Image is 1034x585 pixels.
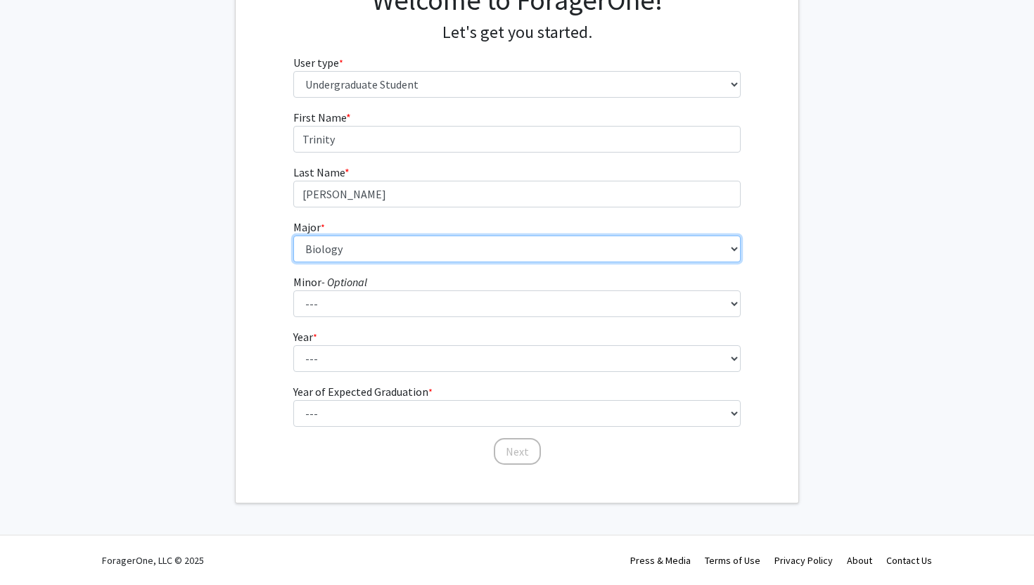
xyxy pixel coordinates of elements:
div: ForagerOne, LLC © 2025 [102,536,204,585]
span: Last Name [293,165,345,179]
label: User type [293,54,343,71]
a: About [847,554,872,567]
a: Privacy Policy [774,554,833,567]
label: Major [293,219,325,236]
a: Press & Media [630,554,691,567]
h4: Let's get you started. [293,22,741,43]
a: Terms of Use [705,554,760,567]
label: Year of Expected Graduation [293,383,433,400]
i: - Optional [321,275,367,289]
span: First Name [293,110,346,124]
label: Minor [293,274,367,290]
iframe: Chat [11,522,60,574]
button: Next [494,438,541,465]
label: Year [293,328,317,345]
a: Contact Us [886,554,932,567]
